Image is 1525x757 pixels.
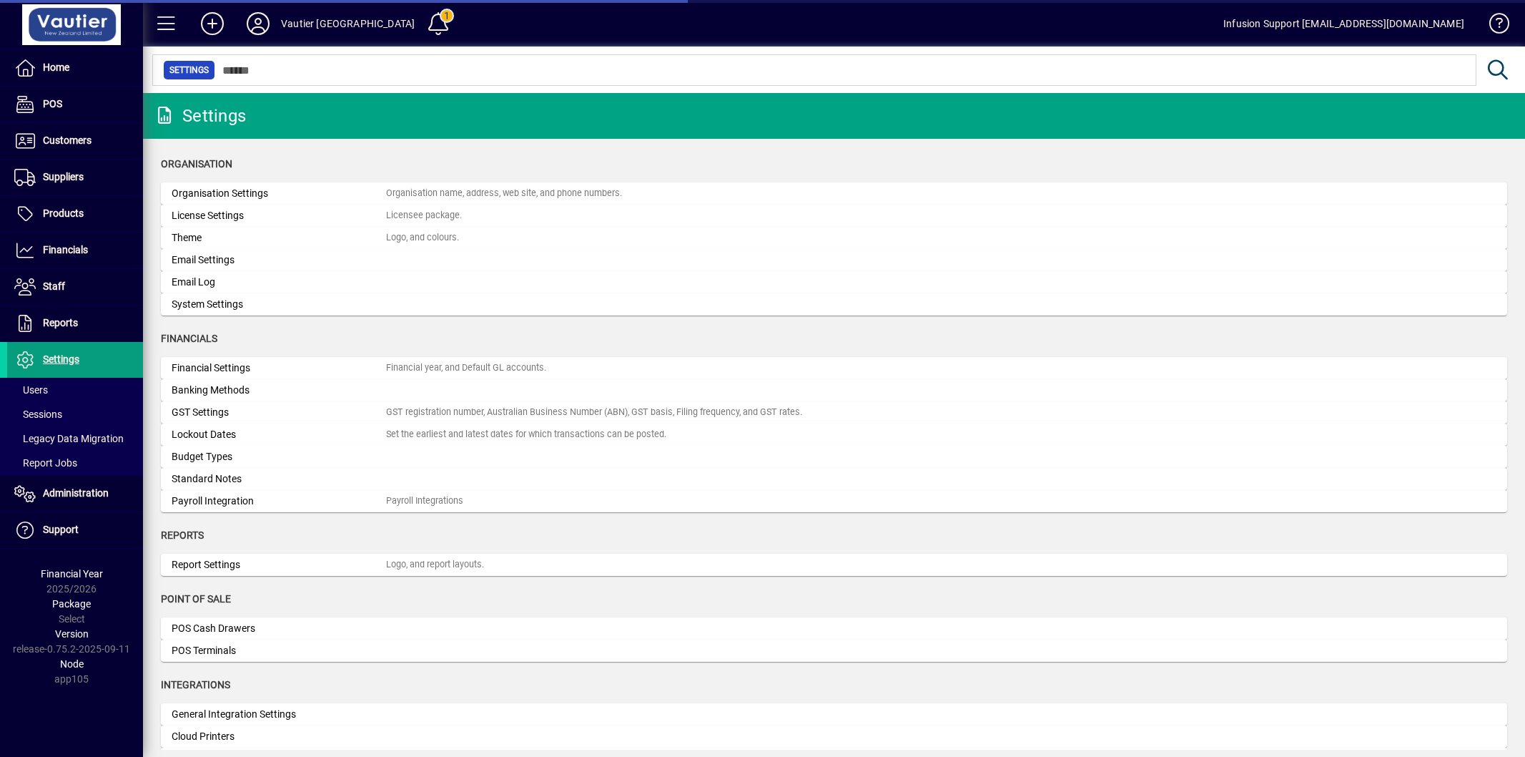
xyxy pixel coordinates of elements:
[172,208,386,223] div: License Settings
[60,658,84,670] span: Node
[172,405,386,420] div: GST Settings
[41,568,103,580] span: Financial Year
[161,468,1507,490] a: Standard Notes
[43,98,62,109] span: POS
[281,12,415,35] div: Vautier [GEOGRAPHIC_DATA]
[52,598,91,610] span: Package
[161,593,231,605] span: Point of Sale
[7,269,143,305] a: Staff
[7,451,143,475] a: Report Jobs
[43,280,65,292] span: Staff
[161,249,1507,271] a: Email Settings
[172,186,386,201] div: Organisation Settings
[386,187,622,200] div: Organisation name, address, web site, and phone numbers.
[7,87,143,122] a: POS
[161,679,230,690] span: Integrations
[161,401,1507,424] a: GST SettingsGST registration number, Australian Business Number (ABN), GST basis, Filing frequenc...
[43,317,78,328] span: Reports
[172,361,386,376] div: Financial Settings
[154,104,246,127] div: Settings
[169,63,209,77] span: Settings
[1479,3,1507,49] a: Knowledge Base
[386,494,463,508] div: Payroll Integrations
[161,379,1507,401] a: Banking Methods
[172,621,386,636] div: POS Cash Drawers
[172,297,386,312] div: System Settings
[7,426,143,451] a: Legacy Data Migration
[14,433,124,444] span: Legacy Data Migration
[172,494,386,509] div: Payroll Integration
[161,726,1507,748] a: Cloud Printers
[161,640,1507,662] a: POS Terminals
[161,182,1507,205] a: Organisation SettingsOrganisation name, address, web site, and phone numbers.
[43,207,84,219] span: Products
[172,472,386,487] div: Standard Notes
[161,554,1507,576] a: Report SettingsLogo, and report layouts.
[386,558,484,572] div: Logo, and report layouts.
[43,244,88,255] span: Financials
[386,406,802,419] div: GST registration number, Australian Business Number (ABN), GST basis, Filing frequency, and GST r...
[43,353,79,365] span: Settings
[7,402,143,426] a: Sessions
[161,446,1507,468] a: Budget Types
[172,253,386,268] div: Email Settings
[189,11,235,36] button: Add
[161,490,1507,512] a: Payroll IntegrationPayroll Integrations
[172,557,386,572] div: Report Settings
[14,457,77,469] span: Report Jobs
[172,275,386,290] div: Email Log
[7,306,143,341] a: Reports
[7,160,143,195] a: Suppliers
[43,171,84,182] span: Suppliers
[161,271,1507,293] a: Email Log
[161,529,204,541] span: Reports
[386,209,462,223] div: Licensee package.
[172,383,386,398] div: Banking Methods
[7,123,143,159] a: Customers
[43,524,79,535] span: Support
[7,233,143,268] a: Financials
[161,227,1507,249] a: ThemeLogo, and colours.
[161,424,1507,446] a: Lockout DatesSet the earliest and latest dates for which transactions can be posted.
[7,476,143,512] a: Administration
[1223,12,1464,35] div: Infusion Support [EMAIL_ADDRESS][DOMAIN_NAME]
[172,449,386,464] div: Budget Types
[172,729,386,744] div: Cloud Printers
[386,428,666,441] div: Set the earliest and latest dates for which transactions can be posted.
[161,293,1507,316] a: System Settings
[386,361,546,375] div: Financial year, and Default GL accounts.
[43,135,92,146] span: Customers
[161,617,1507,640] a: POS Cash Drawers
[235,11,281,36] button: Profile
[7,378,143,402] a: Users
[161,357,1507,379] a: Financial SettingsFinancial year, and Default GL accounts.
[161,158,232,170] span: Organisation
[172,230,386,245] div: Theme
[161,703,1507,726] a: General Integration Settings
[7,50,143,86] a: Home
[43,62,69,73] span: Home
[161,205,1507,227] a: License SettingsLicensee package.
[43,487,109,499] span: Administration
[172,427,386,442] div: Lockout Dates
[161,333,217,344] span: Financials
[172,707,386,722] div: General Integration Settings
[172,643,386,658] div: POS Terminals
[7,512,143,548] a: Support
[7,196,143,232] a: Products
[55,628,89,640] span: Version
[14,409,62,420] span: Sessions
[14,384,48,396] span: Users
[386,231,459,245] div: Logo, and colours.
